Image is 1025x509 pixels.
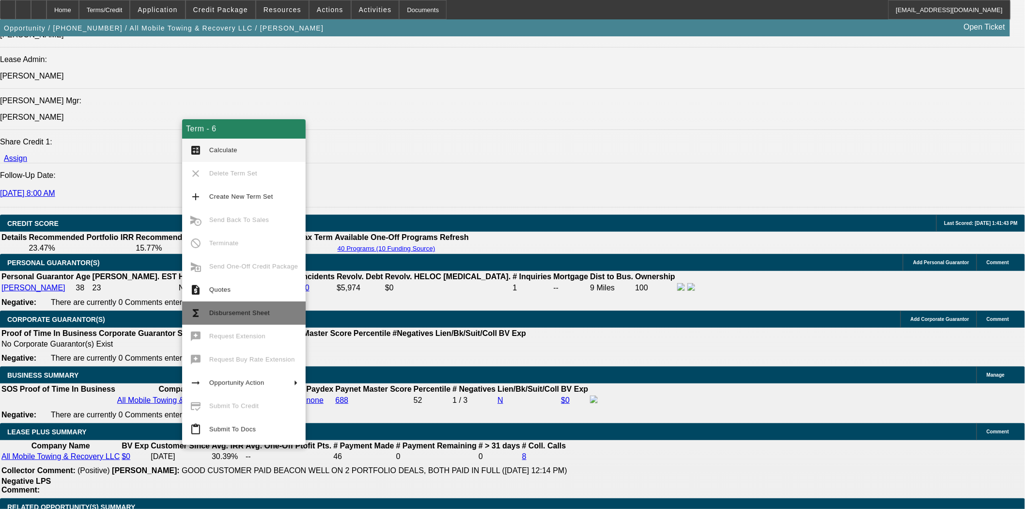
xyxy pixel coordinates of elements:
[1,233,27,242] th: Details
[93,272,177,281] b: [PERSON_NAME]. EST
[1,452,120,461] a: All Mobile Towing & Recovery LLC
[522,452,527,461] a: 8
[553,283,589,293] td: --
[1,354,36,362] b: Negative:
[276,329,352,337] b: Paynet Master Score
[590,396,598,403] img: facebook-icon.png
[7,259,100,267] span: PERSONAL GUARANTOR(S)
[1,284,65,292] a: [PERSON_NAME]
[211,452,244,461] td: 30.39%
[78,466,110,475] span: (Positive)
[186,0,255,19] button: Credit Package
[182,119,306,139] div: Term - 6
[1,477,51,494] b: Negative LPS Comment:
[1,339,530,349] td: No Corporate Guarantor(s) Exist
[4,24,324,32] span: Opportunity / [PHONE_NUMBER] / All Mobile Towing & Recovery LLC / [PERSON_NAME]
[512,283,552,293] td: 1
[190,377,202,389] mat-icon: arrow_right_alt
[7,428,87,436] span: LEASE PLUS SUMMARY
[209,146,237,154] span: Calculate
[209,379,264,386] span: Opportunity Action
[396,442,477,450] b: # Payment Remaining
[7,316,105,323] span: CORPORATE GUARANTOR(S)
[478,452,521,461] td: 0
[51,298,256,306] span: There are currently 0 Comments entered on this opportunity
[960,19,1009,35] a: Open Ticket
[190,191,202,203] mat-icon: add
[150,452,210,461] td: [DATE]
[512,272,551,281] b: # Inquiries
[28,233,134,242] th: Recommended Portfolio IRR
[130,0,185,19] button: Application
[182,466,567,475] span: GOOD CUSTOMER PAID BEACON WELL ON 2 PORTFOLIO DEALS, BOTH PAID IN FULL ([DATE] 12:14 PM)
[335,396,348,404] a: 688
[497,385,559,393] b: Lien/Bk/Suit/Coll
[590,272,634,281] b: Dist to Bus.
[122,442,149,450] b: BV Exp
[337,272,383,281] b: Revolv. Debt
[554,272,589,281] b: Mortgage
[75,283,91,293] td: 38
[301,284,310,292] a: 10
[301,272,335,281] b: Incidents
[135,233,238,242] th: Recommended One Off IRR
[1,384,18,394] th: SOS
[335,244,438,253] button: 40 Programs (10 Funding Source)
[99,329,175,337] b: Corporate Guarantor
[414,396,450,405] div: 52
[209,309,270,317] span: Disbursement Sheet
[522,442,566,450] b: # Coll. Calls
[944,221,1018,226] span: Last Scored: [DATE] 1:41:43 PM
[19,384,116,394] th: Proof of Time In Business
[7,220,59,227] span: CREDIT SCORE
[435,329,497,337] b: Lien/Bk/Suit/Coll
[209,193,273,200] span: Create New Term Set
[135,243,238,253] td: 15.77%
[561,396,570,404] a: $0
[479,442,520,450] b: # > 31 days
[913,260,969,265] span: Add Personal Guarantor
[190,424,202,435] mat-icon: content_paste
[334,233,439,242] th: Available One-Off Programs
[209,426,256,433] span: Submit To Docs
[51,354,256,362] span: There are currently 0 Comments entered on this opportunity
[677,283,685,291] img: facebook-icon.png
[246,442,331,450] b: Avg. One-Off Ptofit Pts.
[987,260,1009,265] span: Comment
[122,452,130,461] a: $0
[333,442,394,450] b: # Payment Made
[497,396,503,404] a: N
[4,154,27,162] a: Assign
[28,243,134,253] td: 23.47%
[590,283,634,293] td: 9 Miles
[256,0,309,19] button: Resources
[987,429,1009,434] span: Comment
[317,6,343,14] span: Actions
[1,329,97,338] th: Proof of Time In Business
[212,442,244,450] b: Avg. IRR
[178,283,250,293] td: NHO
[359,6,392,14] span: Activities
[310,0,351,19] button: Actions
[499,329,526,337] b: BV Exp
[1,298,36,306] b: Negative:
[439,233,469,242] th: Refresh
[190,284,202,296] mat-icon: request_quote
[138,6,177,14] span: Application
[333,452,394,461] td: 46
[306,385,333,393] b: Paydex
[31,442,90,450] b: Company Name
[92,283,177,293] td: 23
[177,329,195,337] b: Start
[987,317,1009,322] span: Comment
[179,272,249,281] b: Home Owner Since
[385,283,512,293] td: $0
[117,396,235,404] a: All Mobile Towing & Recovery LLC
[306,396,324,404] a: none
[385,272,511,281] b: Revolv. HELOC [MEDICAL_DATA].
[1,272,74,281] b: Personal Guarantor
[112,466,180,475] b: [PERSON_NAME]:
[335,385,411,393] b: Paynet Master Score
[414,385,450,393] b: Percentile
[51,411,256,419] span: There are currently 0 Comments entered on this opportunity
